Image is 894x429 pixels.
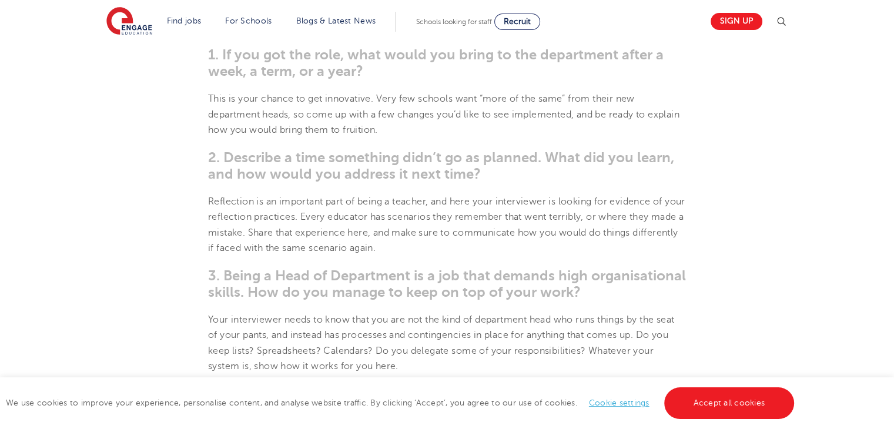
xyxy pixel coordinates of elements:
span: Reflection is an important part of being a teacher, and here your interviewer is looking for evid... [208,196,685,253]
span: 3. Being a Head of Department is a job that demands high organisational skills. How do you manage... [208,267,686,300]
span: Recruit [504,17,531,26]
a: For Schools [225,16,272,25]
span: This is your chance to get innovative. Very few schools want “more of the same” from their new de... [208,93,679,135]
span: 2. Describe a time something didn’t go as planned. What did you learn, and how would you address ... [208,149,674,182]
a: Accept all cookies [664,387,795,419]
span: Your interviewer needs to know that you are not the kind of department head who runs things by th... [208,314,674,371]
span: We use cookies to improve your experience, personalise content, and analyse website traffic. By c... [6,398,797,407]
span: 1. If you got the role, what would you bring to the department after a week, a term, or a year? [208,46,664,79]
span: Schools looking for staff [416,18,492,26]
a: Find jobs [167,16,202,25]
a: Blogs & Latest News [296,16,376,25]
a: Sign up [711,13,762,30]
a: Cookie settings [589,398,649,407]
img: Engage Education [106,7,152,36]
a: Recruit [494,14,540,30]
